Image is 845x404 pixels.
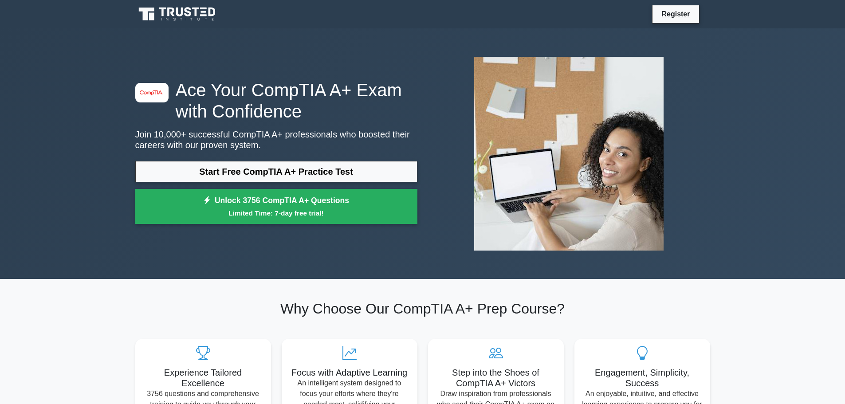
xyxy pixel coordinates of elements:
[135,300,710,317] h2: Why Choose Our CompTIA A+ Prep Course?
[435,367,557,388] h5: Step into the Shoes of CompTIA A+ Victors
[582,367,703,388] h5: Engagement, Simplicity, Success
[142,367,264,388] h5: Experience Tailored Excellence
[656,8,695,20] a: Register
[289,367,410,378] h5: Focus with Adaptive Learning
[135,189,417,224] a: Unlock 3756 CompTIA A+ QuestionsLimited Time: 7-day free trial!
[135,161,417,182] a: Start Free CompTIA A+ Practice Test
[135,79,417,122] h1: Ace Your CompTIA A+ Exam with Confidence
[135,129,417,150] p: Join 10,000+ successful CompTIA A+ professionals who boosted their careers with our proven system.
[146,208,406,218] small: Limited Time: 7-day free trial!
